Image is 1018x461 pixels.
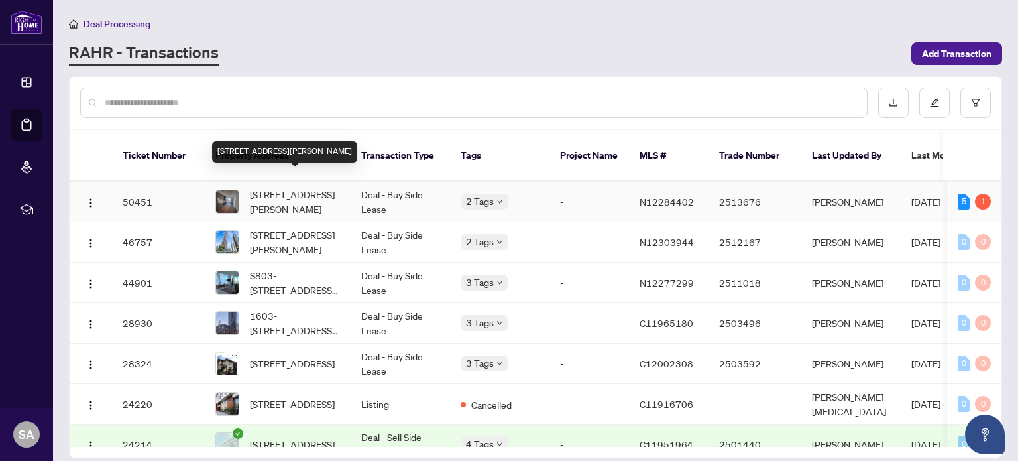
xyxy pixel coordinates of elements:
td: - [708,384,801,425]
button: Logo [80,434,101,455]
div: 5 [958,194,970,210]
th: Tags [450,130,549,182]
span: [DATE] [911,438,940,450]
td: - [549,222,629,263]
img: thumbnail-img [216,231,239,253]
div: 0 [975,234,991,250]
button: Logo [80,353,101,374]
a: RAHR - Transactions [69,42,219,66]
th: Last Updated By [801,130,901,182]
th: Project Name [549,130,629,182]
td: 2503496 [708,303,801,344]
div: [STREET_ADDRESS][PERSON_NAME] [212,141,357,163]
td: - [549,384,629,425]
img: logo [11,10,42,34]
th: Trade Number [708,130,801,182]
span: [STREET_ADDRESS][PERSON_NAME] [250,187,340,216]
span: Add Transaction [922,43,991,64]
td: Deal - Buy Side Lease [351,263,450,303]
td: [PERSON_NAME] [801,182,901,222]
span: Deal Processing [84,18,150,30]
span: C11916706 [640,398,693,410]
img: Logo [85,279,96,289]
td: 28930 [112,303,205,344]
div: 0 [958,356,970,371]
span: down [496,239,503,245]
th: MLS # [629,130,708,182]
span: check-circle [233,428,243,439]
span: down [496,320,503,326]
div: 0 [958,396,970,412]
td: [PERSON_NAME] [801,344,901,384]
span: [STREET_ADDRESS] [250,397,335,411]
span: 2 Tags [466,234,494,249]
td: 24220 [112,384,205,425]
td: 2512167 [708,222,801,263]
span: [STREET_ADDRESS] [250,437,335,452]
span: N12303944 [640,236,694,248]
span: SA [19,425,34,444]
td: Listing [351,384,450,425]
div: 0 [958,436,970,452]
button: Logo [80,312,101,334]
td: 2513676 [708,182,801,222]
button: edit [919,88,950,118]
span: C12002308 [640,358,693,369]
td: - [549,182,629,222]
span: down [496,360,503,367]
td: - [549,263,629,303]
button: download [878,88,909,118]
td: 44901 [112,263,205,303]
th: Ticket Number [112,130,205,182]
span: Last Modified Date [911,148,992,163]
button: filter [960,88,991,118]
img: Logo [85,238,96,249]
span: C11965180 [640,317,693,329]
span: 2 Tags [466,194,494,209]
td: Deal - Buy Side Lease [351,182,450,222]
span: [STREET_ADDRESS] [250,356,335,371]
img: thumbnail-img [216,190,239,213]
span: S803-[STREET_ADDRESS][PERSON_NAME] [250,268,340,297]
span: down [496,279,503,286]
img: thumbnail-img [216,393,239,415]
img: thumbnail-img [216,352,239,375]
img: thumbnail-img [216,312,239,334]
span: 3 Tags [466,275,494,290]
td: - [549,344,629,384]
div: 0 [975,356,991,371]
th: Transaction Type [351,130,450,182]
td: 50451 [112,182,205,222]
td: 2511018 [708,263,801,303]
span: 4 Tags [466,436,494,452]
button: Open asap [965,415,1005,454]
div: 0 [958,234,970,250]
div: 0 [975,275,991,291]
td: 2503592 [708,344,801,384]
span: edit [930,98,939,107]
span: [DATE] [911,398,940,410]
img: thumbnail-img [216,271,239,294]
div: 0 [958,315,970,331]
td: Deal - Buy Side Lease [351,303,450,344]
img: thumbnail-img [216,433,239,456]
span: [DATE] [911,236,940,248]
div: 1 [975,194,991,210]
img: Logo [85,319,96,330]
th: Property Address [205,130,351,182]
td: - [549,303,629,344]
span: 3 Tags [466,356,494,371]
button: Logo [80,231,101,253]
span: C11951964 [640,438,693,450]
span: filter [971,98,980,107]
span: [DATE] [911,358,940,369]
img: Logo [85,198,96,208]
button: Logo [80,191,101,212]
img: Logo [85,400,96,411]
span: 1603-[STREET_ADDRESS][PERSON_NAME] [250,308,340,338]
div: 0 [975,315,991,331]
span: 3 Tags [466,315,494,330]
button: Logo [80,272,101,293]
span: N12284402 [640,196,694,208]
div: 0 [958,275,970,291]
